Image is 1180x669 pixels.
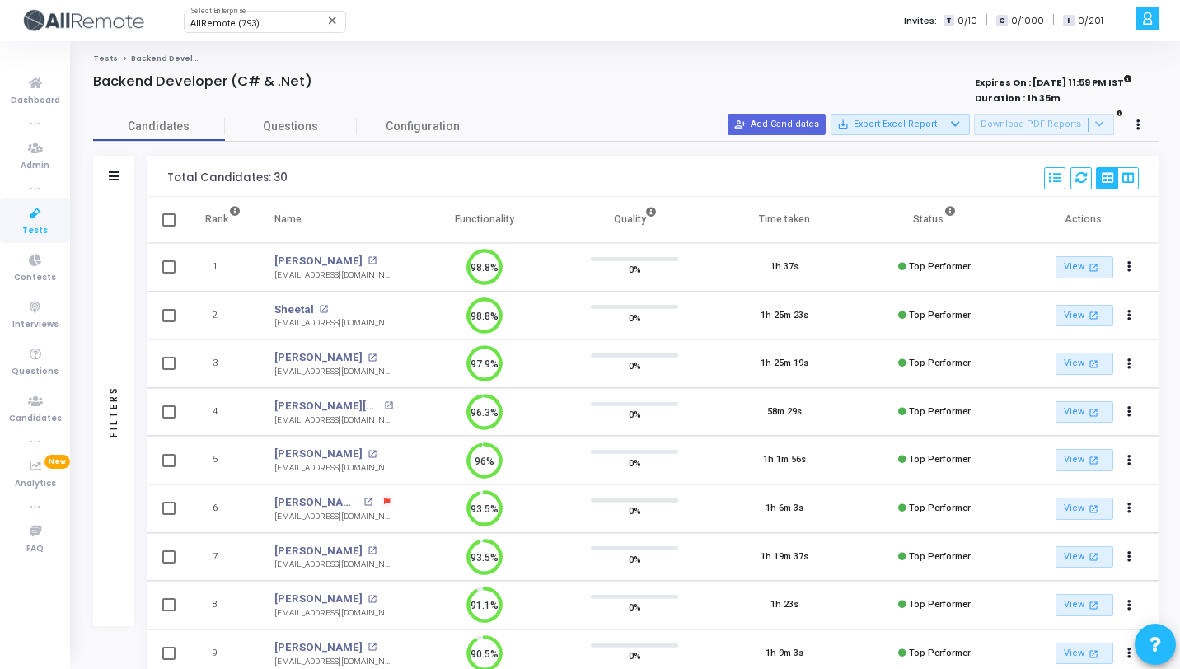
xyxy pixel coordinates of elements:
[560,197,709,243] th: Quality
[770,260,798,274] div: 1h 37s
[1118,449,1141,472] button: Actions
[1087,405,1101,419] mat-icon: open_in_new
[188,292,258,340] td: 2
[1056,498,1113,520] a: View
[44,455,70,469] span: New
[106,320,121,502] div: Filters
[319,305,328,314] mat-icon: open_in_new
[225,118,357,135] span: Questions
[629,648,641,664] span: 0%
[368,546,377,555] mat-icon: open_in_new
[909,599,971,610] span: Top Performer
[629,309,641,325] span: 0%
[975,91,1061,105] strong: Duration : 1h 35m
[22,224,48,238] span: Tests
[1056,353,1113,375] a: View
[188,436,258,484] td: 5
[728,114,826,135] button: Add Candidates
[1087,502,1101,516] mat-icon: open_in_new
[368,450,377,459] mat-icon: open_in_new
[761,357,808,371] div: 1h 25m 19s
[274,543,363,559] a: [PERSON_NAME]
[1056,643,1113,665] a: View
[21,159,49,173] span: Admin
[21,4,144,37] img: logo
[629,503,641,519] span: 0%
[274,639,363,656] a: [PERSON_NAME]
[274,656,393,668] div: [EMAIL_ADDRESS][DOMAIN_NAME]
[274,414,393,427] div: [EMAIL_ADDRESS][DOMAIN_NAME]
[26,542,44,556] span: FAQ
[188,339,258,388] td: 3
[363,498,372,507] mat-icon: open_in_new
[986,12,988,29] span: |
[274,349,363,366] a: [PERSON_NAME]
[1056,305,1113,327] a: View
[188,533,258,582] td: 7
[274,210,302,228] div: Name
[1078,14,1103,28] span: 0/201
[1009,197,1159,243] th: Actions
[766,647,803,661] div: 1h 9m 3s
[1087,550,1101,564] mat-icon: open_in_new
[629,406,641,423] span: 0%
[1056,449,1113,471] a: View
[1087,260,1101,274] mat-icon: open_in_new
[274,253,363,269] a: [PERSON_NAME]
[188,484,258,533] td: 6
[93,54,118,63] a: Tests
[1118,353,1141,376] button: Actions
[1118,498,1141,521] button: Actions
[274,494,359,511] a: [PERSON_NAME]
[274,269,393,282] div: [EMAIL_ADDRESS][DOMAIN_NAME]
[629,550,641,567] span: 0%
[629,454,641,470] span: 0%
[944,15,954,27] span: T
[274,591,363,607] a: [PERSON_NAME]
[909,261,971,272] span: Top Performer
[734,119,746,130] mat-icon: person_add_alt
[974,114,1114,135] button: Download PDF Reports
[12,318,59,332] span: Interviews
[1087,357,1101,371] mat-icon: open_in_new
[1096,167,1139,189] div: View Options
[368,256,377,265] mat-icon: open_in_new
[188,243,258,292] td: 1
[1087,453,1101,467] mat-icon: open_in_new
[1118,304,1141,327] button: Actions
[629,261,641,278] span: 0%
[326,14,339,27] mat-icon: Clear
[410,197,560,243] th: Functionality
[837,119,849,130] mat-icon: save_alt
[770,598,798,612] div: 1h 23s
[1087,647,1101,661] mat-icon: open_in_new
[1056,256,1113,278] a: View
[958,14,977,28] span: 0/10
[12,365,59,379] span: Questions
[1118,594,1141,617] button: Actions
[15,477,56,491] span: Analytics
[9,412,62,426] span: Candidates
[274,607,393,620] div: [EMAIL_ADDRESS][DOMAIN_NAME]
[831,114,970,135] button: Export Excel Report
[93,118,225,135] span: Candidates
[1056,401,1113,423] a: View
[1011,14,1044,28] span: 0/1000
[274,317,393,330] div: [EMAIL_ADDRESS][DOMAIN_NAME]
[629,599,641,615] span: 0%
[1118,642,1141,665] button: Actions
[761,309,808,323] div: 1h 25m 23s
[384,401,393,410] mat-icon: open_in_new
[761,550,808,564] div: 1h 19m 37s
[188,581,258,629] td: 8
[274,302,314,318] a: Sheetal
[767,405,802,419] div: 58m 29s
[1052,12,1055,29] span: |
[368,595,377,604] mat-icon: open_in_new
[274,446,363,462] a: [PERSON_NAME]
[904,14,937,28] label: Invites:
[909,310,971,320] span: Top Performer
[188,197,258,243] th: Rank
[1118,545,1141,568] button: Actions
